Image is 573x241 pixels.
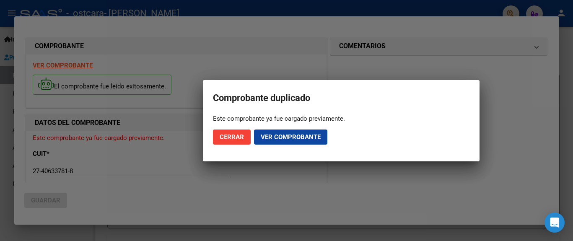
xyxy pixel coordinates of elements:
[544,212,565,233] div: Open Intercom Messenger
[261,133,321,141] span: Ver comprobante
[213,114,469,123] div: Este comprobante ya fue cargado previamente.
[213,130,251,145] button: Cerrar
[213,90,469,106] h2: Comprobante duplicado
[254,130,327,145] button: Ver comprobante
[220,133,244,141] span: Cerrar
